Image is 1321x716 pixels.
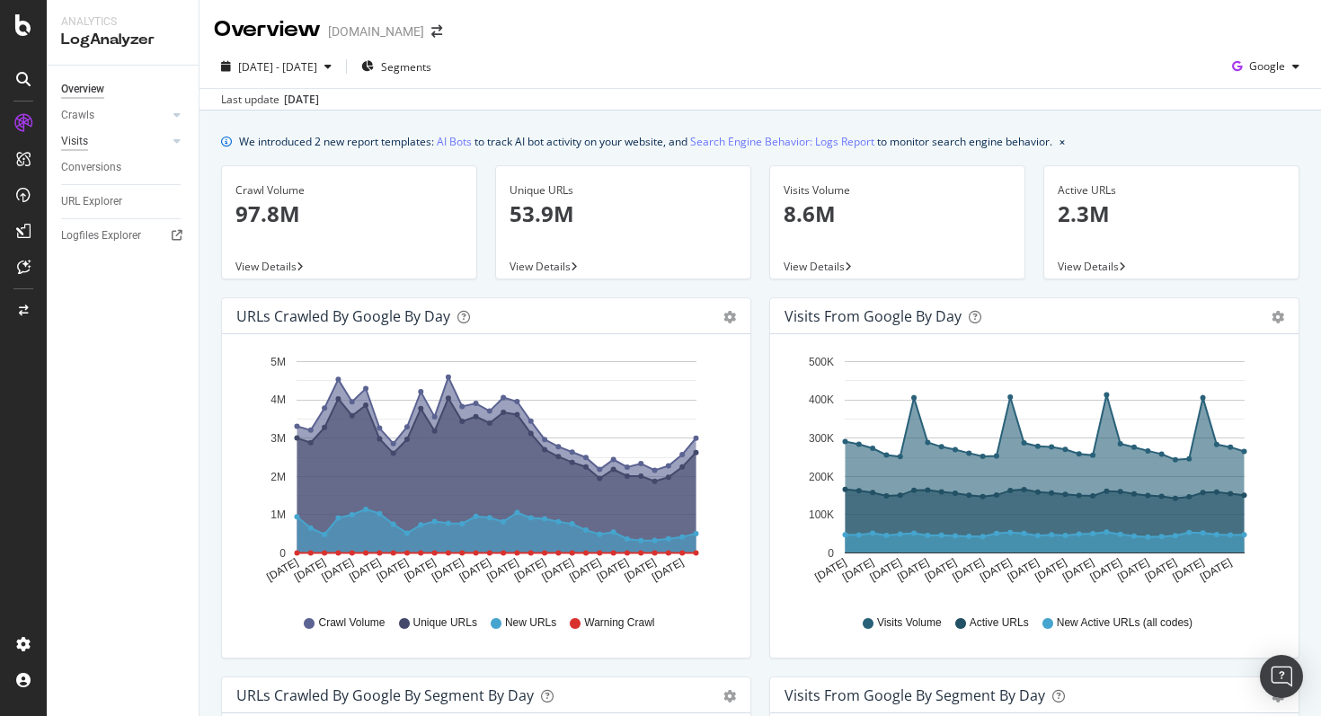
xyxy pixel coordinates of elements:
[1272,311,1284,323] div: gear
[1057,615,1192,631] span: New Active URLs (all codes)
[809,356,834,368] text: 500K
[595,556,631,584] text: [DATE]
[1115,556,1151,584] text: [DATE]
[347,556,383,584] text: [DATE]
[785,349,1284,598] svg: A chart.
[1060,556,1096,584] text: [DATE]
[510,182,737,199] div: Unique URLs
[292,556,328,584] text: [DATE]
[1058,199,1285,229] p: 2.3M
[950,556,986,584] text: [DATE]
[270,508,286,521] text: 1M
[1058,182,1285,199] div: Active URLs
[809,394,834,407] text: 400K
[61,14,184,30] div: Analytics
[61,158,121,177] div: Conversions
[457,556,493,584] text: [DATE]
[1260,655,1303,698] div: Open Intercom Messenger
[1225,52,1307,81] button: Google
[61,226,186,245] a: Logfiles Explorer
[61,226,141,245] div: Logfiles Explorer
[318,615,385,631] span: Crawl Volume
[650,556,686,584] text: [DATE]
[61,80,186,99] a: Overview
[1058,259,1119,274] span: View Details
[1006,556,1042,584] text: [DATE]
[723,690,736,703] div: gear
[236,686,534,704] div: URLs Crawled by Google By Segment By Day
[510,259,571,274] span: View Details
[214,52,339,81] button: [DATE] - [DATE]
[61,80,104,99] div: Overview
[236,307,450,325] div: URLs Crawled by Google by day
[1055,128,1069,155] button: close banner
[236,349,736,598] svg: A chart.
[484,556,520,584] text: [DATE]
[238,59,317,75] span: [DATE] - [DATE]
[812,556,848,584] text: [DATE]
[221,92,319,108] div: Last update
[877,615,942,631] span: Visits Volume
[61,192,122,211] div: URL Explorer
[510,199,737,229] p: 53.9M
[784,182,1011,199] div: Visits Volume
[690,132,874,151] a: Search Engine Behavior: Logs Report
[978,556,1014,584] text: [DATE]
[235,182,463,199] div: Crawl Volume
[567,556,603,584] text: [DATE]
[437,132,472,151] a: AI Bots
[235,259,297,274] span: View Details
[61,132,168,151] a: Visits
[584,615,654,631] span: Warning Crawl
[381,59,431,75] span: Segments
[61,158,186,177] a: Conversions
[540,556,576,584] text: [DATE]
[413,615,477,631] span: Unique URLs
[895,556,931,584] text: [DATE]
[61,30,184,50] div: LogAnalyzer
[328,22,424,40] div: [DOMAIN_NAME]
[505,615,556,631] span: New URLs
[1143,556,1179,584] text: [DATE]
[622,556,658,584] text: [DATE]
[214,14,321,45] div: Overview
[784,259,845,274] span: View Details
[61,106,94,125] div: Crawls
[1249,58,1285,74] span: Google
[61,192,186,211] a: URL Explorer
[840,556,876,584] text: [DATE]
[354,52,439,81] button: Segments
[1033,556,1068,584] text: [DATE]
[809,471,834,483] text: 200K
[239,132,1052,151] div: We introduced 2 new report templates: to track AI bot activity on your website, and to monitor se...
[375,556,411,584] text: [DATE]
[868,556,904,584] text: [DATE]
[723,311,736,323] div: gear
[270,471,286,483] text: 2M
[221,132,1299,151] div: info banner
[1088,556,1124,584] text: [DATE]
[430,556,465,584] text: [DATE]
[431,25,442,38] div: arrow-right-arrow-left
[270,432,286,445] text: 3M
[809,432,834,445] text: 300K
[785,307,962,325] div: Visits from Google by day
[61,132,88,151] div: Visits
[923,556,959,584] text: [DATE]
[320,556,356,584] text: [DATE]
[284,92,319,108] div: [DATE]
[235,199,463,229] p: 97.8M
[809,508,834,521] text: 100K
[402,556,438,584] text: [DATE]
[512,556,548,584] text: [DATE]
[270,394,286,407] text: 4M
[264,556,300,584] text: [DATE]
[828,547,834,560] text: 0
[970,615,1029,631] span: Active URLs
[1170,556,1206,584] text: [DATE]
[784,199,1011,229] p: 8.6M
[270,356,286,368] text: 5M
[1198,556,1234,584] text: [DATE]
